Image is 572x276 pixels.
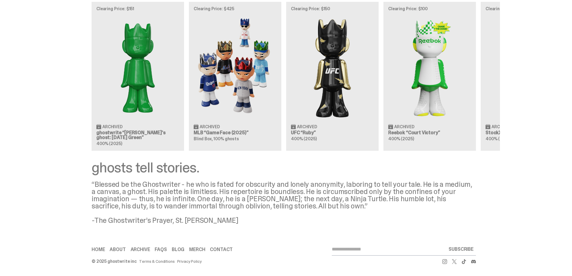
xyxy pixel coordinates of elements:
[492,125,512,129] span: Archived
[96,7,179,11] p: Clearing Price: $151
[155,247,167,252] a: FAQs
[96,130,179,140] h3: ghostwrite “[PERSON_NAME]'s ghost: [DATE] Green”
[388,136,414,141] span: 400% (2025)
[194,7,277,11] p: Clearing Price: $425
[194,136,213,141] span: Blind Box,
[486,130,568,135] h3: StockX “Campless”
[194,130,277,135] h3: MLB “Game Face (2025)”
[92,181,476,224] div: “Blessed be the Ghostwriter - he who is fated for obscurity and lonely anonymity, laboring to tel...
[177,259,202,263] a: Privacy Policy
[297,125,317,129] span: Archived
[200,125,220,129] span: Archived
[486,16,568,119] img: Campless
[291,130,374,135] h3: UFC “Ruby”
[210,247,233,252] a: Contact
[96,141,122,146] span: 400% (2025)
[92,247,105,252] a: Home
[291,16,374,119] img: Ruby
[291,136,316,141] span: 400% (2025)
[286,2,379,151] a: Clearing Price: $150 Ruby Archived
[131,247,150,252] a: Archive
[388,130,471,135] h3: Reebok “Court Victory”
[394,125,414,129] span: Archived
[388,16,471,119] img: Court Victory
[194,16,277,119] img: Game Face (2025)
[92,160,476,175] div: ghosts tell stories.
[383,2,476,151] a: Clearing Price: $100 Court Victory Archived
[92,259,137,263] div: © 2025 ghostwrite inc
[92,2,184,151] a: Clearing Price: $151 Schrödinger's ghost: Sunday Green Archived
[446,243,476,255] button: SUBSCRIBE
[189,247,205,252] a: Merch
[96,16,179,119] img: Schrödinger's ghost: Sunday Green
[139,259,174,263] a: Terms & Conditions
[172,247,184,252] a: Blog
[102,125,123,129] span: Archived
[486,7,568,11] p: Clearing Price: $250
[110,247,126,252] a: About
[291,7,374,11] p: Clearing Price: $150
[213,136,239,141] span: 100% ghosts
[189,2,281,151] a: Clearing Price: $425 Game Face (2025) Archived
[486,136,511,141] span: 400% (2025)
[388,7,471,11] p: Clearing Price: $100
